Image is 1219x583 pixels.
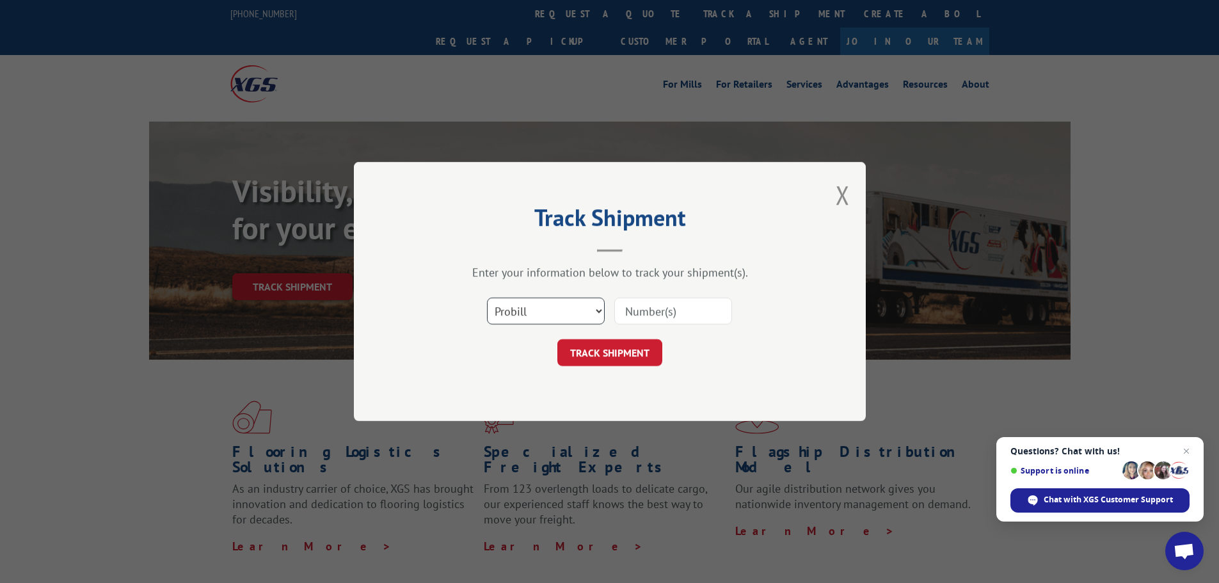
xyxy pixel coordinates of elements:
[1165,532,1204,570] div: Open chat
[557,339,662,366] button: TRACK SHIPMENT
[836,178,850,212] button: Close modal
[1010,488,1190,513] div: Chat with XGS Customer Support
[1010,446,1190,456] span: Questions? Chat with us!
[1010,466,1118,475] span: Support is online
[418,209,802,233] h2: Track Shipment
[418,265,802,280] div: Enter your information below to track your shipment(s).
[614,298,732,324] input: Number(s)
[1179,443,1194,459] span: Close chat
[1044,494,1173,506] span: Chat with XGS Customer Support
